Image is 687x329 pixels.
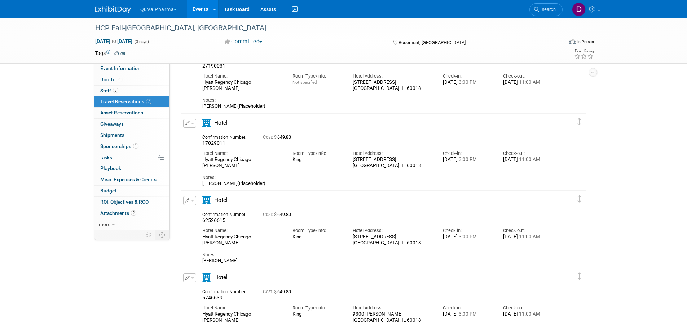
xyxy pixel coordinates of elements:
[202,119,211,127] i: Hotel
[443,305,492,311] div: Check-in:
[99,221,110,227] span: more
[202,273,211,282] i: Hotel
[292,305,342,311] div: Room Type/Info:
[353,157,432,169] div: [STREET_ADDRESS] [GEOGRAPHIC_DATA], IL 60018
[353,311,432,324] div: 9300 [PERSON_NAME] [GEOGRAPHIC_DATA], IL 60018
[578,118,581,125] i: Click and drag to move item
[572,3,586,16] img: Danielle Mitchell
[155,230,169,239] td: Toggle Event Tabs
[95,6,131,13] img: ExhibitDay
[94,186,169,196] a: Budget
[110,38,117,44] span: to
[100,65,141,71] span: Event Information
[518,79,540,85] span: 11:00 AM
[263,212,294,217] span: 649.80
[202,295,223,300] span: 5746639
[93,22,552,35] div: HCP Fall-[GEOGRAPHIC_DATA], [GEOGRAPHIC_DATA]
[100,177,157,182] span: Misc. Expenses & Credits
[94,174,169,185] a: Misc. Expenses & Credits
[100,132,124,138] span: Shipments
[94,63,169,74] a: Event Information
[353,234,432,246] div: [STREET_ADDRESS] [GEOGRAPHIC_DATA], IL 60018
[100,121,124,127] span: Giveaways
[292,311,342,317] div: King
[94,86,169,96] a: Staff3
[577,39,594,44] div: In-Person
[503,150,552,157] div: Check-out:
[443,79,492,86] div: [DATE]
[574,49,594,53] div: Event Rating
[214,197,228,203] span: Hotel
[94,219,169,230] a: more
[95,38,133,44] span: [DATE] [DATE]
[202,63,225,69] span: 27190031
[292,73,342,79] div: Room Type/Info:
[292,234,342,240] div: King
[100,210,136,216] span: Attachments
[503,79,552,86] div: [DATE]
[503,157,552,163] div: [DATE]
[202,140,225,146] span: 17029011
[503,305,552,311] div: Check-out:
[503,311,552,317] div: [DATE]
[94,152,169,163] a: Tasks
[202,174,553,181] div: Notes:
[94,197,169,208] a: ROI, Objectives & ROO
[94,130,169,141] a: Shipments
[458,311,477,317] span: 3:00 PM
[94,108,169,118] a: Asset Reservations
[94,141,169,152] a: Sponsorships1
[95,49,125,57] td: Tags
[458,157,477,162] span: 3:00 PM
[263,135,277,140] span: Cost: $
[263,289,277,294] span: Cost: $
[539,7,556,12] span: Search
[113,88,118,93] span: 3
[202,252,553,258] div: Notes:
[443,234,492,240] div: [DATE]
[503,228,552,234] div: Check-out:
[443,157,492,163] div: [DATE]
[117,77,121,81] i: Booth reservation complete
[131,210,136,216] span: 2
[222,38,265,46] button: Committed
[202,287,252,295] div: Confirmation Number:
[100,99,151,104] span: Travel Reservations
[202,217,225,223] span: 62526615
[202,157,282,169] div: Hyatt Regency Chicago [PERSON_NAME]
[202,258,553,264] div: [PERSON_NAME]
[578,273,581,280] i: Click and drag to move item
[100,165,121,171] span: Playbook
[353,305,432,311] div: Hotel Address:
[520,38,594,48] div: Event Format
[133,143,138,149] span: 1
[202,150,282,157] div: Hotel Name:
[100,188,116,194] span: Budget
[202,97,553,104] div: Notes:
[578,195,581,203] i: Click and drag to move item
[202,73,282,79] div: Hotel Name:
[518,311,540,317] span: 11:00 AM
[458,234,477,239] span: 3:00 PM
[263,135,294,140] span: 649.80
[443,150,492,157] div: Check-in:
[100,143,138,149] span: Sponsorships
[292,80,317,85] span: Not specified
[94,119,169,130] a: Giveaways
[353,73,432,79] div: Hotel Address:
[503,234,552,240] div: [DATE]
[94,96,169,107] a: Travel Reservations7
[202,234,282,246] div: Hyatt Regency Chicago [PERSON_NAME]
[94,74,169,85] a: Booth
[94,208,169,219] a: Attachments2
[353,150,432,157] div: Hotel Address:
[458,79,477,85] span: 3:00 PM
[202,196,211,204] i: Hotel
[263,289,294,294] span: 649.80
[569,39,576,44] img: Format-Inperson.png
[202,181,553,186] div: [PERSON_NAME](Placeholder)
[114,51,125,56] a: Edit
[518,234,540,239] span: 11:00 AM
[202,228,282,234] div: Hotel Name:
[443,73,492,79] div: Check-in:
